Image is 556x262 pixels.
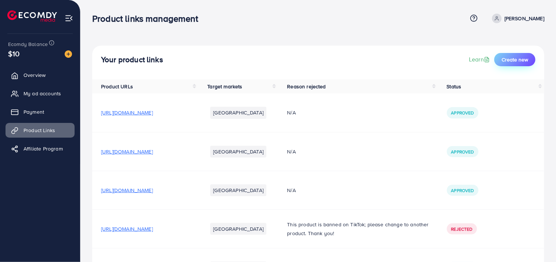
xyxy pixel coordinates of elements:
span: [URL][DOMAIN_NAME] [101,225,153,233]
a: Learn [469,55,491,64]
span: Approved [451,149,474,155]
span: Overview [24,71,46,79]
button: Create new [494,53,535,66]
span: Status [447,83,462,90]
a: Payment [6,105,75,119]
iframe: Chat [525,229,550,256]
a: Product Links [6,123,75,138]
span: Reason rejected [287,83,326,90]
img: menu [65,14,73,22]
span: [URL][DOMAIN_NAME] [101,109,153,116]
span: [URL][DOMAIN_NAME] [101,148,153,155]
a: Affiliate Program [6,141,75,156]
span: N/A [287,148,295,155]
li: [GEOGRAPHIC_DATA] [210,107,266,118]
p: [PERSON_NAME] [505,14,544,23]
img: image [65,50,72,58]
span: Product URLs [101,83,133,90]
span: Ecomdy Balance [8,40,48,48]
h3: Product links management [92,13,204,24]
span: Target markets [207,83,242,90]
a: Overview [6,68,75,82]
span: Create new [502,56,528,63]
h4: Your product links [101,55,163,64]
span: Approved [451,110,474,116]
span: $10 [8,48,19,59]
li: [GEOGRAPHIC_DATA] [210,184,266,196]
img: logo [7,10,57,22]
span: My ad accounts [24,90,61,97]
li: [GEOGRAPHIC_DATA] [210,146,266,157]
p: This product is banned on TikTok; please change to another product. Thank you! [287,220,429,238]
span: Affiliate Program [24,145,63,152]
span: N/A [287,187,295,194]
span: N/A [287,109,295,116]
span: Approved [451,187,474,194]
span: Payment [24,108,44,116]
span: Rejected [451,226,473,232]
span: Product Links [24,127,55,134]
li: [GEOGRAPHIC_DATA] [210,223,266,235]
span: [URL][DOMAIN_NAME] [101,187,153,194]
a: [PERSON_NAME] [489,14,544,23]
a: My ad accounts [6,86,75,101]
